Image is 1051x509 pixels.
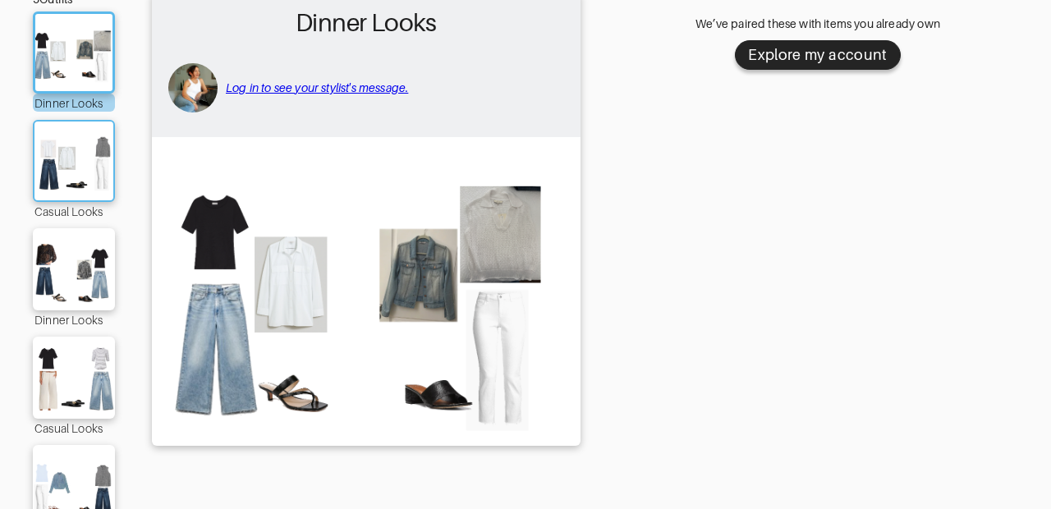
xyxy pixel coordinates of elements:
img: Outfit Casual Looks [30,130,118,192]
img: Outfit Casual Looks [27,345,121,410]
div: Dinner Looks [33,310,115,328]
div: We’ve paired these with items you already own [617,16,1018,32]
img: avatar [168,63,218,112]
button: Explore my account [735,40,900,70]
div: Casual Looks [33,202,115,220]
a: Log in to see your stylist's message. [226,81,408,94]
div: Dinner Looks [33,94,115,112]
img: Outfit Dinner Looks [27,236,121,302]
div: Explore my account [748,45,887,65]
img: Outfit Dinner Looks [160,145,572,435]
div: Casual Looks [33,419,115,437]
img: Outfit Dinner Looks [30,22,117,83]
